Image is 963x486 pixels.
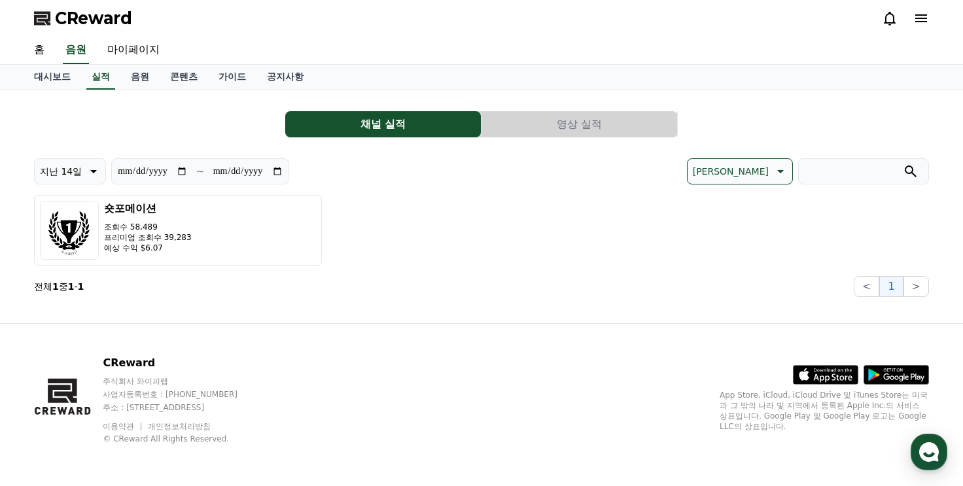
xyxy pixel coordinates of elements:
[24,65,81,90] a: 대시보드
[103,355,262,371] p: CReward
[34,195,322,266] button: 숏포메이션 조회수 58,489 프리미엄 조회수 39,283 예상 수익 $6.07
[97,37,170,64] a: 마이페이지
[693,162,769,181] p: [PERSON_NAME]
[903,276,929,297] button: >
[103,402,262,413] p: 주소 : [STREET_ADDRESS]
[55,8,132,29] span: CReward
[68,281,75,292] strong: 1
[63,37,89,64] a: 음원
[256,65,314,90] a: 공지사항
[879,276,903,297] button: 1
[52,281,59,292] strong: 1
[86,65,115,90] a: 실적
[148,422,211,431] a: 개인정보처리방침
[120,65,160,90] a: 음원
[687,158,793,184] button: [PERSON_NAME]
[78,281,84,292] strong: 1
[481,111,678,137] a: 영상 실적
[34,158,106,184] button: 지난 14일
[34,8,132,29] a: CReward
[720,390,929,432] p: App Store, iCloud, iCloud Drive 및 iTunes Store는 미국과 그 밖의 나라 및 지역에서 등록된 Apple Inc.의 서비스 상표입니다. Goo...
[103,434,262,444] p: © CReward All Rights Reserved.
[208,65,256,90] a: 가이드
[160,65,208,90] a: 콘텐츠
[40,201,99,260] img: 숏포메이션
[104,201,192,217] h3: 숏포메이션
[481,111,677,137] button: 영상 실적
[285,111,481,137] button: 채널 실적
[40,162,82,181] p: 지난 14일
[104,232,192,243] p: 프리미엄 조회수 39,283
[24,37,55,64] a: 홈
[103,376,262,387] p: 주식회사 와이피랩
[854,276,879,297] button: <
[34,280,84,293] p: 전체 중 -
[103,422,144,431] a: 이용약관
[196,164,204,179] p: ~
[103,389,262,400] p: 사업자등록번호 : [PHONE_NUMBER]
[104,222,192,232] p: 조회수 58,489
[104,243,192,253] p: 예상 수익 $6.07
